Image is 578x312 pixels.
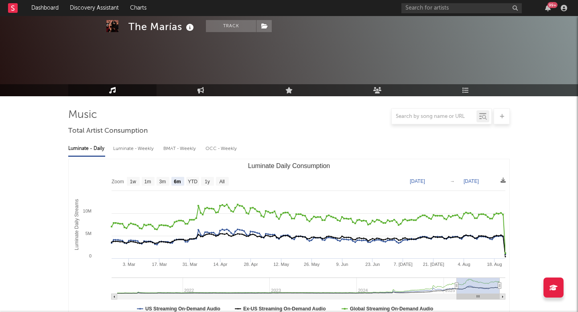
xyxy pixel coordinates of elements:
text: YTD [188,179,197,184]
div: BMAT - Weekly [163,142,197,156]
text: 0 [89,253,92,258]
text: 4. Aug [458,262,470,267]
div: 99 + [547,2,558,8]
text: 10M [83,209,92,213]
div: Luminate - Daily [68,142,105,156]
input: Search by song name or URL [392,113,476,120]
div: Luminate - Weekly [113,142,155,156]
text: 7. [DATE] [394,262,413,267]
text: 31. Mar [182,262,197,267]
text: Luminate Daily Consumption [248,162,330,169]
text: [DATE] [410,178,425,184]
text: 21. [DATE] [423,262,444,267]
text: 26. May [304,262,320,267]
text: Global Streaming On-Demand Audio [350,306,433,312]
text: 14. Apr [214,262,228,267]
text: Luminate Daily Streams [74,199,79,250]
span: Total Artist Consumption [68,126,148,136]
text: 6m [174,179,181,184]
text: 17. Mar [152,262,167,267]
text: 1y [205,179,210,184]
text: 5M [85,231,92,236]
text: Zoom [112,179,124,184]
text: 28. Apr [244,262,258,267]
text: 18. Aug [487,262,502,267]
text: → [450,178,455,184]
text: US Streaming On-Demand Audio [145,306,220,312]
text: 3m [159,179,166,184]
text: 1w [130,179,136,184]
text: 1m [144,179,151,184]
button: 99+ [545,5,551,11]
button: Track [206,20,256,32]
text: Ex-US Streaming On-Demand Audio [243,306,326,312]
div: The Marías [128,20,196,33]
text: [DATE] [464,178,479,184]
text: 12. May [273,262,289,267]
input: Search for artists [401,3,522,13]
text: 23. Jun [365,262,380,267]
text: 3. Mar [123,262,136,267]
div: OCC - Weekly [206,142,238,156]
text: All [219,179,224,184]
text: 9. Jun [336,262,348,267]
